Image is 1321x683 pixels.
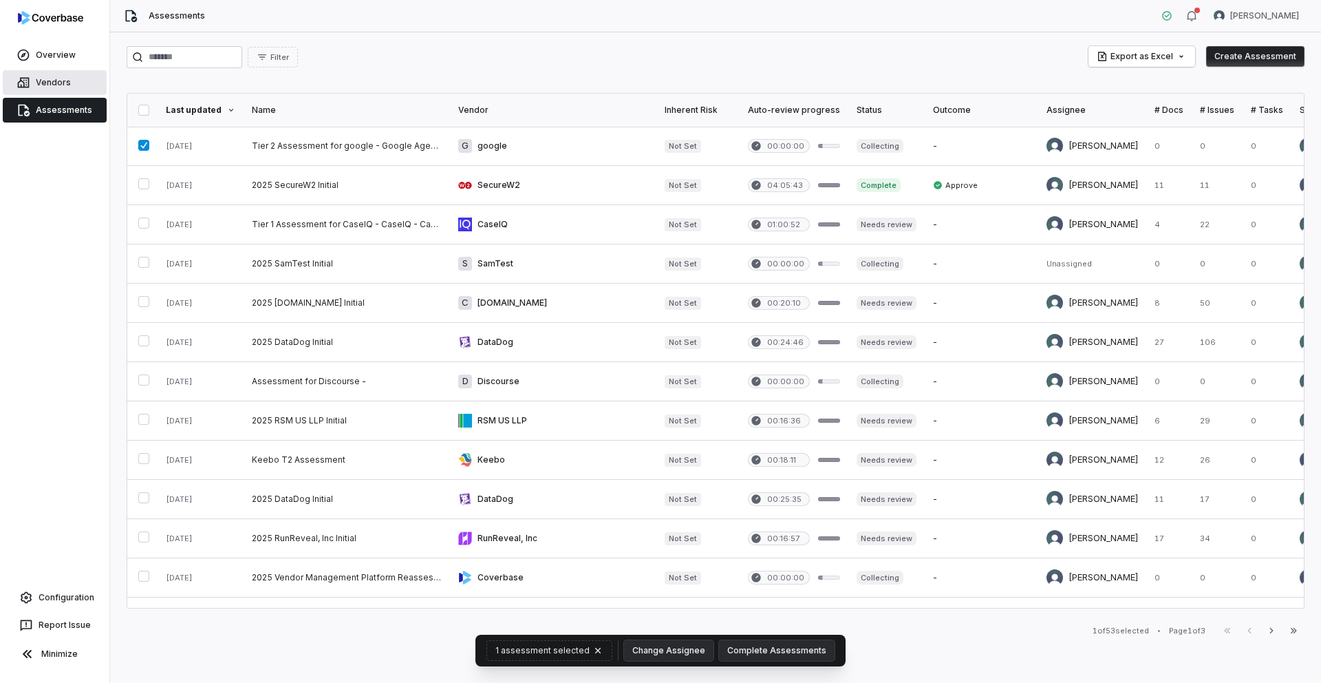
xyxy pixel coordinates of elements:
a: Vendors [3,70,107,95]
a: Configuration [6,585,104,610]
td: - [925,362,1038,401]
span: [PERSON_NAME] [1230,10,1299,21]
img: logo-D7KZi-bG.svg [18,11,83,25]
a: Assessments [3,98,107,123]
td: - [925,441,1038,480]
span: Overview [36,50,76,61]
img: Sayantan Bhattacherjee avatar [1046,295,1063,311]
button: Samuel Folarin avatar[PERSON_NAME] [1205,6,1307,26]
button: Export as Excel [1088,46,1195,67]
td: - [925,205,1038,244]
img: Adeola Ajiginni avatar [1046,177,1063,193]
div: Outcome [933,105,1030,116]
div: Auto-review progress [748,105,840,116]
div: # Tasks [1251,105,1283,116]
a: Overview [3,43,107,67]
td: - [925,284,1038,323]
span: Configuration [39,592,94,603]
img: Sayantan Bhattacherjee avatar [1300,295,1316,311]
button: 1 assessment selected [486,640,612,661]
div: Vendor [458,105,648,116]
img: Tomo Majima avatar [1300,452,1316,468]
img: Samuel Folarin avatar [1214,10,1225,21]
td: - [925,401,1038,441]
img: Nic SvcAcct avatar [1300,373,1316,390]
td: - [925,519,1038,558]
img: Samuel Folarin avatar [1046,216,1063,233]
img: Tomo Majima avatar [1046,569,1063,586]
img: Samuel Folarin avatar [1300,530,1316,547]
td: - [925,127,1038,166]
button: Report Issue [6,613,104,638]
div: # Docs [1154,105,1183,116]
span: Assessments [149,10,205,21]
button: Filter [248,47,298,67]
div: Inherent Risk [665,105,731,116]
div: # Issues [1200,105,1234,116]
img: Samuel Folarin avatar [1046,138,1063,154]
div: • [1157,626,1161,635]
div: Page 1 of 3 [1169,626,1205,636]
td: - [925,244,1038,284]
img: Nic SvcAcct avatar [1300,138,1316,154]
span: Filter [270,52,289,63]
span: 1 assessment selected [495,645,590,656]
div: Last updated [166,105,235,116]
img: Samuel Folarin avatar [1300,255,1316,272]
img: Tomo Majima avatar [1046,452,1063,468]
span: Vendors [36,77,71,88]
img: Samuel Folarin avatar [1300,412,1316,429]
button: Create Assessment [1206,46,1304,67]
td: - [925,323,1038,362]
img: Sayantan Bhattacherjee avatar [1046,334,1063,350]
td: - [925,480,1038,519]
div: Name [252,105,442,116]
span: Report Issue [39,620,91,631]
img: Sayantan Bhattacherjee avatar [1300,334,1316,350]
td: - [925,558,1038,598]
img: Samuel Folarin avatar [1046,530,1063,547]
div: Assignee [1046,105,1138,116]
img: Samuel Folarin avatar [1046,412,1063,429]
img: Sayantan Bhattacherjee avatar [1046,491,1063,507]
span: Assessments [36,105,92,116]
img: Adeola Ajiginni avatar [1300,177,1316,193]
div: Status [857,105,916,116]
span: Minimize [41,649,78,660]
img: Tomo Majima avatar [1300,569,1316,586]
button: Minimize [6,640,104,668]
img: Sayantan Bhattacherjee avatar [1046,373,1063,390]
img: Nic SvcAcct avatar [1300,216,1316,233]
div: 1 of 53 selected [1093,626,1149,636]
button: Complete Assessments [719,640,835,661]
button: Change Assignee [624,640,713,661]
img: Sayantan Bhattacherjee avatar [1300,491,1316,507]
